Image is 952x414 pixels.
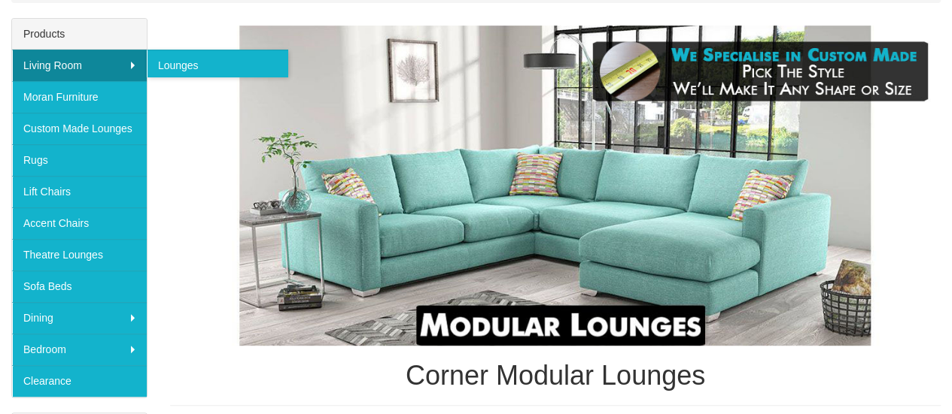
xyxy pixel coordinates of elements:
a: Accent Chairs [12,207,147,239]
a: Rugs [12,144,147,176]
h1: Corner Modular Lounges [170,361,941,391]
a: Dining [12,302,147,334]
a: Living Room [12,50,147,81]
a: Lift Chairs [12,176,147,207]
img: Corner Modular Lounges [170,26,941,346]
a: Sofa Beds [12,270,147,302]
div: Products [12,19,147,50]
a: Lounges [147,50,288,81]
a: Moran Furniture [12,81,147,113]
a: Custom Made Lounges [12,113,147,144]
a: Clearance [12,365,147,397]
a: Theatre Lounges [12,239,147,270]
a: Bedroom [12,334,147,365]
